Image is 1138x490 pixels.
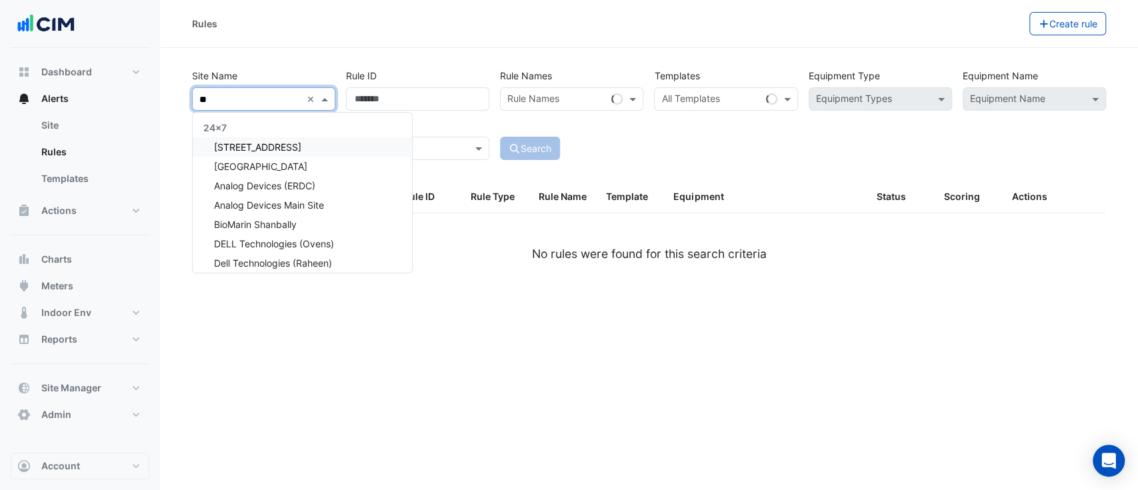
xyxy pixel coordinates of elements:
[17,279,31,293] app-icon: Meters
[41,408,71,421] span: Admin
[41,333,77,346] span: Reports
[192,64,237,87] label: Site Name
[41,306,91,319] span: Indoor Env
[11,401,149,428] button: Admin
[673,189,860,205] div: Equipment
[41,92,69,105] span: Alerts
[538,189,589,205] div: Rule Name
[963,64,1038,87] label: Equipment Name
[31,165,149,192] a: Templates
[1029,12,1107,35] button: Create rule
[11,246,149,273] button: Charts
[203,122,227,133] span: 24x7
[214,257,332,269] span: Dell Technologies (Raheen)
[11,59,149,85] button: Dashboard
[11,197,149,224] button: Actions
[944,189,995,205] div: Scoring
[11,273,149,299] button: Meters
[214,180,315,191] span: Analog Devices (ERDC)
[31,112,149,139] a: Site
[214,238,334,249] span: DELL Technologies (Ovens)
[17,253,31,266] app-icon: Charts
[606,189,657,205] div: Template
[17,306,31,319] app-icon: Indoor Env
[346,64,377,87] label: Rule ID
[403,189,454,205] div: Rule ID
[11,326,149,353] button: Reports
[17,204,31,217] app-icon: Actions
[192,245,1106,263] div: No rules were found for this search criteria
[471,189,522,205] div: Rule Type
[1012,189,1097,205] div: Actions
[16,11,76,37] img: Company Logo
[41,459,80,473] span: Account
[41,279,73,293] span: Meters
[214,219,297,230] span: BioMarin Shanbally
[192,17,217,31] div: Rules
[968,91,1045,109] div: Equipment Name
[11,375,149,401] button: Site Manager
[41,65,92,79] span: Dashboard
[17,65,31,79] app-icon: Dashboard
[659,91,719,109] div: All Templates
[11,112,149,197] div: Alerts
[11,299,149,326] button: Indoor Env
[17,381,31,395] app-icon: Site Manager
[17,92,31,105] app-icon: Alerts
[214,199,324,211] span: Analog Devices Main Site
[41,204,77,217] span: Actions
[500,64,552,87] label: Rule Names
[11,453,149,479] button: Account
[31,139,149,165] a: Rules
[654,64,699,87] label: Templates
[41,381,101,395] span: Site Manager
[307,92,318,106] span: Clear
[17,408,31,421] app-icon: Admin
[809,64,880,87] label: Equipment Type
[214,161,307,172] span: [GEOGRAPHIC_DATA]
[814,91,892,109] div: Equipment Types
[41,253,72,266] span: Charts
[11,85,149,112] button: Alerts
[17,333,31,346] app-icon: Reports
[214,141,301,153] span: [STREET_ADDRESS]
[193,113,412,273] div: Options List
[505,91,559,109] div: Rule Names
[1093,445,1125,477] div: Open Intercom Messenger
[877,189,928,205] div: Status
